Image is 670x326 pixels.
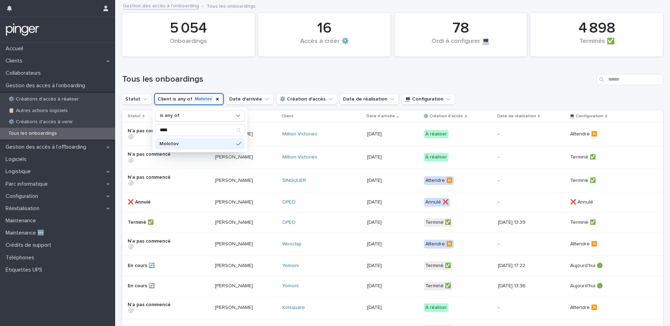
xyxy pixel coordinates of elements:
[134,20,243,37] div: 5 054
[134,38,243,52] div: Onboardings
[215,263,265,269] p: [PERSON_NAME]
[570,283,620,289] p: Aujourd'hui 🟢
[570,199,620,205] p: ❌ Annulé
[597,74,663,85] input: Search
[282,263,299,269] a: Yomoni
[160,113,179,119] p: is any of
[570,178,620,184] p: Terminé ✅
[215,241,265,247] p: [PERSON_NAME]
[498,199,548,205] p: -
[215,283,265,289] p: [PERSON_NAME]
[128,220,178,225] p: Terminé ✅
[424,153,448,162] div: À réaliser
[282,283,299,289] a: Yomoni
[3,217,42,224] p: Maintenance
[122,123,663,146] tr: N’a pas commencé ⚪[PERSON_NAME]Million Victories [DATE]À réaliser-Attendre ⏸️
[122,256,663,276] tr: En cours 🔄[PERSON_NAME]Yomoni [DATE]Terminé ✅[DATE] 17:22Aujourd'hui 🟢
[542,20,651,37] div: 4 898
[3,193,44,200] p: Configuration
[282,154,317,160] a: Million Victories
[122,94,152,105] button: Statut
[367,199,417,205] p: [DATE]
[497,112,536,120] p: Date de réalisation
[3,144,92,150] p: Gestion des accès à l’offboarding
[122,192,663,212] tr: ❌ Annulé[PERSON_NAME]OPEO [DATE]Annulé ❌-❌ Annulé
[6,23,39,37] img: mTgBEunGTSyRkCgitkcU
[3,108,73,114] p: 📋 Autres actions logiciels
[3,119,79,125] p: ⚙️ Créations d'accès à venir
[3,82,91,89] p: Gestion des accès à l’onboarding
[498,220,548,225] p: [DATE] 13:39
[569,112,603,120] p: 💻 Configuration
[128,175,178,186] p: N’a pas commencé ⚪
[3,168,36,175] p: Logistique
[3,254,40,261] p: Téléphones
[367,263,417,269] p: [DATE]
[282,178,306,184] a: SINGULIER
[367,220,417,225] p: [DATE]
[402,94,455,105] button: 💻 Configuration
[424,130,448,139] div: À réaliser
[498,241,548,247] p: -
[207,2,255,9] p: Tous les onboardings
[367,131,417,137] p: [DATE]
[282,305,305,311] a: Kolsquare
[128,302,178,314] p: N’a pas commencé ⚪
[128,283,178,289] p: En cours 🔄
[542,38,651,52] div: Terminés ✅
[3,242,57,249] p: Crédits de support
[498,178,548,184] p: -
[366,112,395,120] p: Date d'arrivée
[215,154,265,160] p: [PERSON_NAME]
[215,305,265,311] p: [PERSON_NAME]
[424,218,452,227] div: Terminé ✅
[570,220,620,225] p: Terminé ✅
[3,45,29,52] p: Accueil
[3,58,28,64] p: Clients
[215,178,265,184] p: [PERSON_NAME]
[3,156,32,163] p: Logiciels
[424,261,452,270] div: Terminé ✅
[276,94,337,105] button: ⚙️ Création d'accès
[128,151,178,163] p: N’a pas commencé ⚪
[3,96,84,102] p: ⚙️ Créations d'accès à réaliser
[215,199,265,205] p: [PERSON_NAME]
[128,112,141,120] p: Statut
[498,305,548,311] p: -
[424,282,452,290] div: Terminé ✅
[128,263,178,269] p: En cours 🔄
[123,1,199,9] a: Gestion des accès à l’onboarding
[159,141,233,146] p: Molotov
[424,176,454,185] div: Attendre ⏸️
[282,241,301,247] a: Wooclap
[570,241,620,247] p: Attendre ⏸️
[270,20,379,37] div: 16
[270,38,379,52] div: Accès à créer ⚙️
[367,154,417,160] p: [DATE]
[367,283,417,289] p: [DATE]
[3,230,50,236] p: Maintenance 🆕
[215,220,265,225] p: [PERSON_NAME]
[3,267,48,273] p: Étiquettes UPS
[498,154,548,160] p: -
[407,38,515,52] div: Ordi à configurer 💻
[424,303,448,312] div: À réaliser
[498,131,548,137] p: -
[367,241,417,247] p: [DATE]
[128,238,178,250] p: N’a pas commencé ⚪
[498,283,548,289] p: [DATE] 13:36
[367,178,417,184] p: [DATE]
[155,124,245,136] div: Search
[282,112,293,120] p: Client
[3,131,62,136] p: Tous les onboardings
[226,94,274,105] button: Date d'arrivée
[128,128,178,140] p: N’a pas commencé ⚪
[282,220,296,225] a: OPEO
[367,305,417,311] p: [DATE]
[122,146,663,169] tr: N’a pas commencé ⚪[PERSON_NAME]Million Victories [DATE]À réaliser-Terminé ✅
[3,181,53,187] p: Parc informatique
[282,131,317,137] a: Million Victories
[3,70,46,76] p: Collaborateurs
[282,199,296,205] a: OPEO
